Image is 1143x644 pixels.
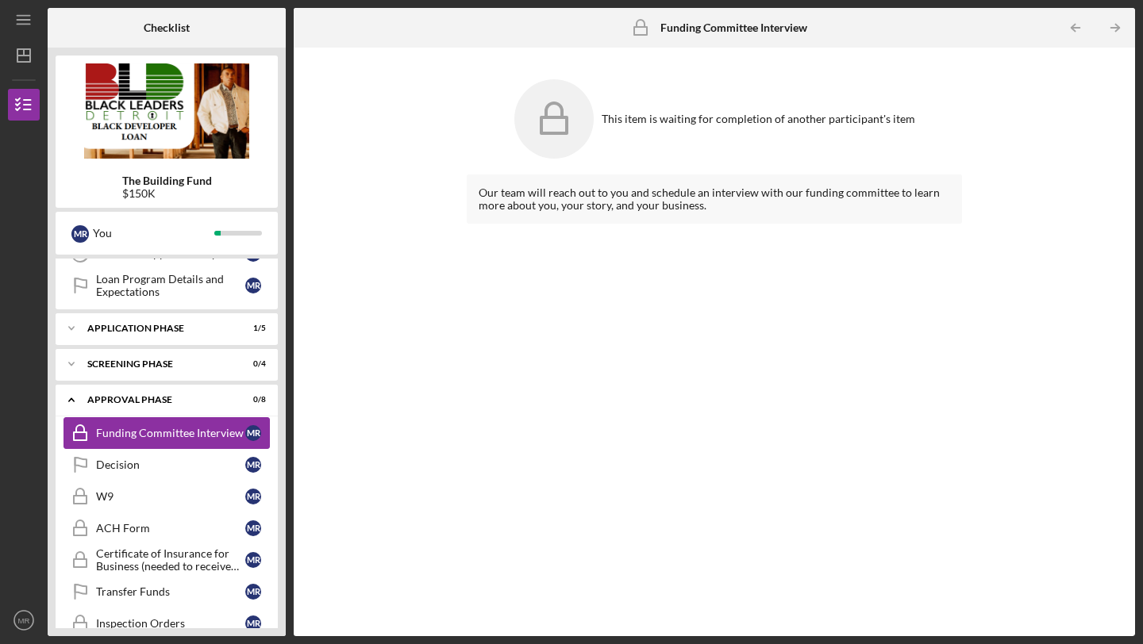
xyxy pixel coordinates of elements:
div: M R [245,457,261,473]
div: M R [245,520,261,536]
a: Inspection OrdersMR [63,608,270,639]
a: W9MR [63,481,270,512]
div: M R [245,489,261,504]
div: M R [71,225,89,243]
div: ACH Form [96,522,245,535]
b: Checklist [144,21,190,34]
div: M R [245,552,261,568]
a: Transfer FundsMR [63,576,270,608]
div: M R [245,584,261,600]
b: The Building Fund [122,174,212,187]
div: $150K [122,187,212,200]
a: Funding Committee InterviewMR [63,417,270,449]
a: Certificate of Insurance for Business (needed to receive funds)MR [63,544,270,576]
div: W9 [96,490,245,503]
div: Certificate of Insurance for Business (needed to receive funds) [96,547,245,573]
text: MR [18,616,30,625]
div: M R [245,278,261,293]
div: M R [245,615,261,631]
a: DecisionMR [63,449,270,481]
div: Decision [96,458,245,471]
div: Approval Phase [87,395,226,404]
img: Product logo [56,63,278,159]
button: MR [8,604,40,636]
div: Screening Phase [87,359,226,369]
div: Application Phase [87,324,226,333]
div: Our team will reach out to you and schedule an interview with our funding committee to learn more... [479,186,950,212]
div: Transfer Funds [96,585,245,598]
div: 0 / 8 [237,395,266,404]
div: Loan Program Details and Expectations [96,273,245,298]
div: 0 / 4 [237,359,266,369]
tspan: 12 [75,249,85,259]
div: Funding Committee Interview [96,427,245,439]
div: Inspection Orders [96,617,245,630]
div: This item is waiting for completion of another participant's item [602,113,915,125]
a: ACH FormMR [63,512,270,544]
div: You [93,220,214,247]
a: Loan Program Details and ExpectationsMR [63,270,270,301]
div: M R [245,425,261,441]
b: Funding Committee Interview [660,21,807,34]
div: 1 / 5 [237,324,266,333]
